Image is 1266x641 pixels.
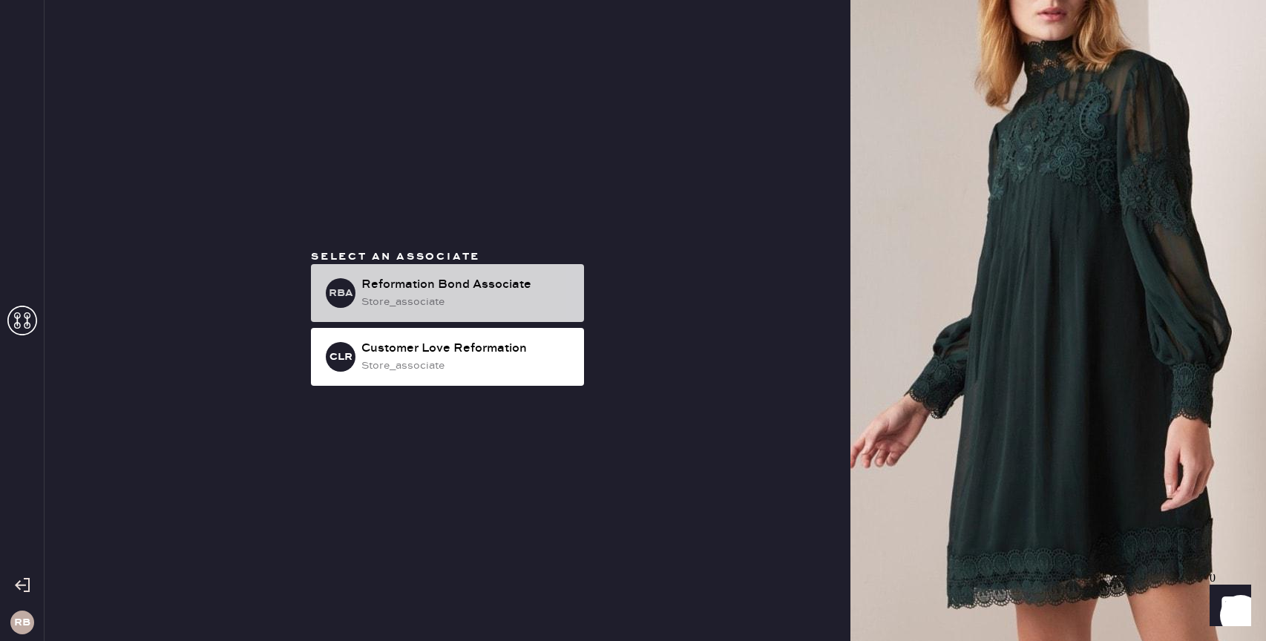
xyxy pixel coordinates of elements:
[311,250,480,263] span: Select an associate
[14,617,30,628] h3: RB
[361,294,572,310] div: store_associate
[1196,574,1259,638] iframe: Front Chat
[329,352,352,362] h3: CLR
[329,288,353,298] h3: RBA
[361,358,572,374] div: store_associate
[361,340,572,358] div: Customer Love Reformation
[361,276,572,294] div: Reformation Bond Associate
